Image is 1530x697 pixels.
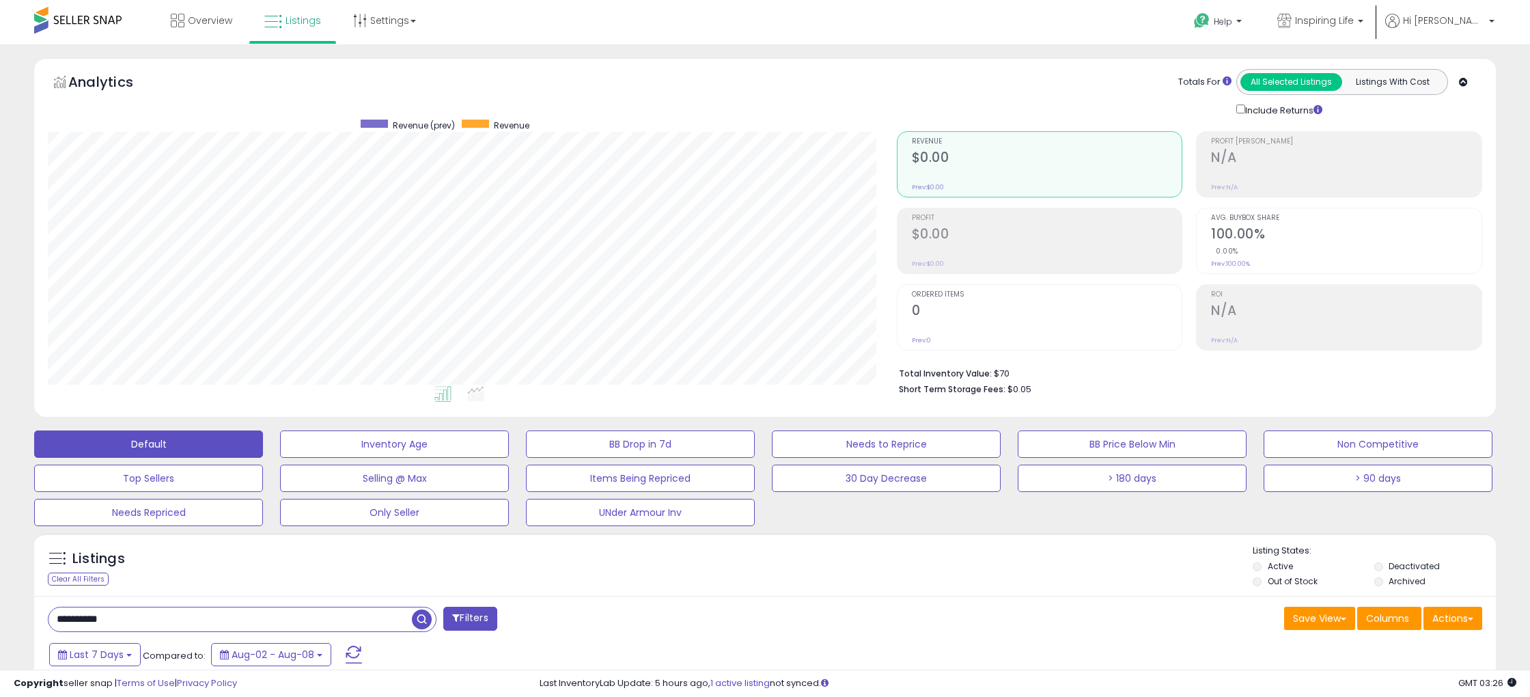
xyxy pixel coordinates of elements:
[1264,430,1492,458] button: Non Competitive
[211,643,331,666] button: Aug-02 - Aug-08
[1366,612,1409,625] span: Columns
[443,607,497,631] button: Filters
[1295,14,1354,27] span: Inspiring Life
[1403,14,1485,27] span: Hi [PERSON_NAME]
[912,303,1182,321] h2: 0
[34,430,263,458] button: Default
[1214,16,1232,27] span: Help
[14,676,64,689] strong: Copyright
[1211,260,1250,268] small: Prev: 100.00%
[280,430,509,458] button: Inventory Age
[14,677,237,690] div: seller snap | |
[280,465,509,492] button: Selling @ Max
[1211,138,1482,146] span: Profit [PERSON_NAME]
[899,383,1005,395] b: Short Term Storage Fees:
[1211,291,1482,299] span: ROI
[188,14,232,27] span: Overview
[68,72,160,95] h5: Analytics
[1240,73,1342,91] button: All Selected Listings
[280,499,509,526] button: Only Seller
[710,676,770,689] a: 1 active listing
[1423,607,1482,630] button: Actions
[540,677,1516,690] div: Last InventoryLab Update: 5 hours ago, not synced.
[34,465,263,492] button: Top Sellers
[177,676,237,689] a: Privacy Policy
[912,226,1182,245] h2: $0.00
[1253,545,1496,558] p: Listing States:
[1018,430,1247,458] button: BB Price Below Min
[1389,575,1425,587] label: Archived
[70,648,124,661] span: Last 7 Days
[912,150,1182,168] h2: $0.00
[1458,676,1516,689] span: 2025-08-17 03:26 GMT
[1385,14,1494,44] a: Hi [PERSON_NAME]
[1018,465,1247,492] button: > 180 days
[526,499,755,526] button: UNder Armour Inv
[912,336,931,344] small: Prev: 0
[912,260,944,268] small: Prev: $0.00
[117,676,175,689] a: Terms of Use
[1211,183,1238,191] small: Prev: N/A
[1211,150,1482,168] h2: N/A
[393,120,455,131] span: Revenue (prev)
[48,573,109,586] div: Clear All Filters
[1226,102,1339,118] div: Include Returns
[1268,560,1293,572] label: Active
[899,364,1473,381] li: $70
[1178,76,1232,89] div: Totals For
[772,430,1001,458] button: Needs to Reprice
[1268,575,1318,587] label: Out of Stock
[772,465,1001,492] button: 30 Day Decrease
[1357,607,1421,630] button: Columns
[1211,215,1482,222] span: Avg. Buybox Share
[286,14,321,27] span: Listings
[1183,2,1255,44] a: Help
[232,648,314,661] span: Aug-02 - Aug-08
[912,291,1182,299] span: Ordered Items
[1211,303,1482,321] h2: N/A
[34,499,263,526] button: Needs Repriced
[1211,246,1238,256] small: 0.00%
[526,465,755,492] button: Items Being Repriced
[1211,226,1482,245] h2: 100.00%
[899,368,992,379] b: Total Inventory Value:
[1211,336,1238,344] small: Prev: N/A
[526,430,755,458] button: BB Drop in 7d
[1284,607,1355,630] button: Save View
[1264,465,1492,492] button: > 90 days
[912,183,944,191] small: Prev: $0.00
[912,138,1182,146] span: Revenue
[49,643,141,666] button: Last 7 Days
[494,120,529,131] span: Revenue
[1341,73,1443,91] button: Listings With Cost
[1193,12,1210,29] i: Get Help
[1389,560,1440,572] label: Deactivated
[143,649,206,662] span: Compared to:
[912,215,1182,222] span: Profit
[72,549,125,569] h5: Listings
[1007,383,1031,396] span: $0.05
